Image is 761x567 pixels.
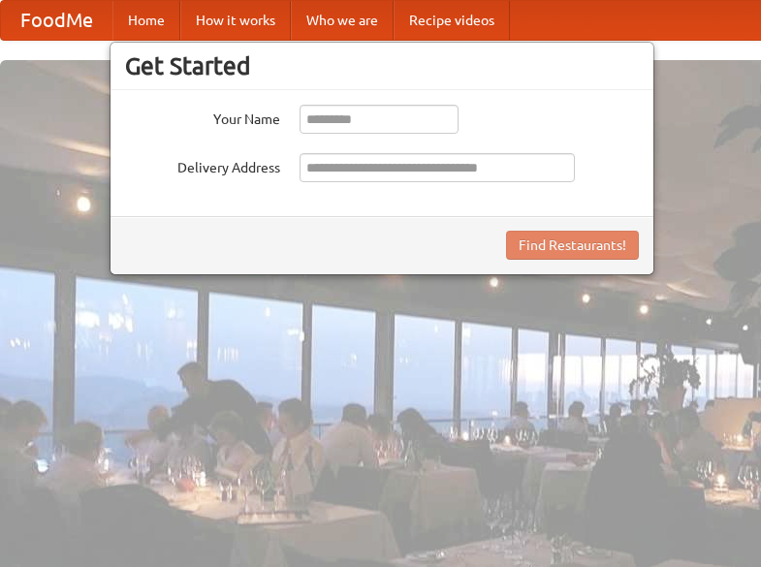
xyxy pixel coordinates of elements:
[112,1,180,40] a: Home
[394,1,510,40] a: Recipe videos
[125,51,639,80] h3: Get Started
[291,1,394,40] a: Who we are
[1,1,112,40] a: FoodMe
[180,1,291,40] a: How it works
[506,231,639,260] button: Find Restaurants!
[125,153,280,177] label: Delivery Address
[125,105,280,129] label: Your Name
